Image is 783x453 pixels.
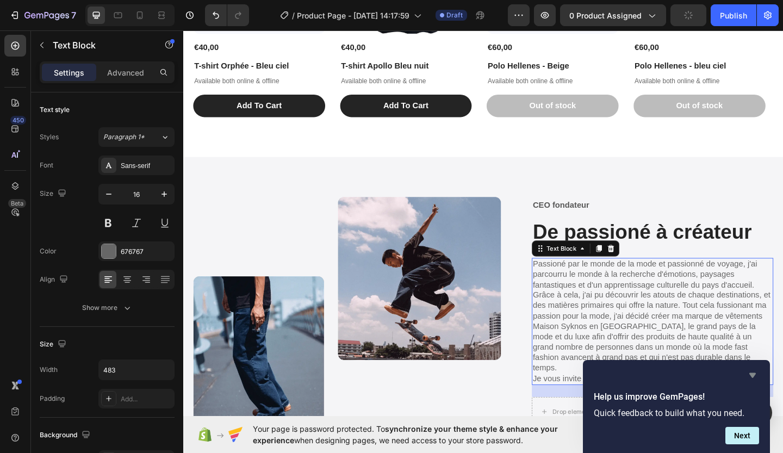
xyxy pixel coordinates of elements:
h2: Rich Text Editor. Editing area: main [379,206,642,236]
p: Passioné par le monde de la mode et passionné de voyage, j'ai parcourru le monde à la recherche d... [380,250,641,386]
span: Product Page - [DATE] 14:17:59 [297,10,409,21]
span: / [292,10,295,21]
div: Out of stock [376,78,427,89]
div: Padding [40,394,65,404]
span: synchronize your theme style & enhance your experience [253,424,558,445]
p: 7 [71,9,76,22]
button: 7 [4,4,81,26]
div: Rich Text Editor. Editing area: main [379,249,642,387]
span: Your page is password protected. To when designing pages, we need access to your store password. [253,423,600,446]
div: Rich Text Editor. Editing area: main [379,185,642,199]
p: Available both online & offline [331,52,473,61]
p: Settings [54,67,84,78]
div: Size [40,187,69,201]
div: Styles [40,132,59,142]
div: Background [40,428,92,443]
div: Add To Cart [217,78,266,89]
div: Align [40,272,70,287]
span: 0 product assigned [569,10,642,21]
span: Draft [446,10,463,20]
div: €60,00 [330,14,474,27]
div: Publish [720,10,747,21]
div: Beta [8,199,26,208]
div: Text Block [393,234,430,244]
p: CEO fondateur [380,187,641,198]
p: De passioné à créateur [380,207,641,235]
div: Out of stock [536,78,587,89]
div: Font [40,160,53,170]
div: Drop element here [510,412,568,421]
div: 450 [10,116,26,125]
p: Advanced [107,67,144,78]
button: Hide survey [746,369,759,382]
p: Available both online & offline [491,52,632,61]
button: Next question [725,427,759,444]
p: Quick feedback to build what you need. [594,408,759,418]
p: Text Block [53,39,145,52]
h1: Polo Hellenes - bleu ciel [490,34,633,47]
h2: Help us improve GemPages! [594,390,759,404]
div: Color [40,246,57,256]
span: Paragraph 1* [103,132,145,142]
button: Publish [711,4,756,26]
div: Sans-serif [121,161,172,171]
button: Out of stock [330,71,474,96]
button: Paragraph 1* [98,127,175,147]
div: Width [40,365,58,375]
button: Out of stock [490,71,633,96]
div: 676767 [121,247,172,257]
div: Show more [82,302,133,313]
input: Auto [99,360,174,380]
h1: Polo Hellenes - Beige [330,34,474,47]
div: €60,00 [490,14,633,27]
iframe: Design area [183,29,783,417]
div: Text style [40,105,70,115]
button: Show more [40,298,175,318]
div: Add... [121,394,172,404]
div: Size [40,337,69,352]
div: Drop element here [401,412,459,421]
button: 0 product assigned [560,4,666,26]
div: Undo/Redo [205,4,249,26]
div: Help us improve GemPages! [594,369,759,444]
